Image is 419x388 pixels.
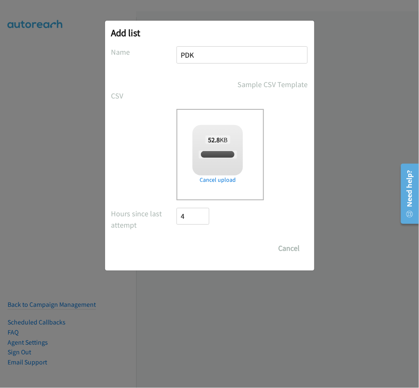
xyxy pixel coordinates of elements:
span: split_10990.csv [199,151,237,159]
label: Hours since last attempt [111,208,177,231]
h2: Add list [111,27,308,39]
iframe: Resource Center [395,160,419,227]
a: Sample CSV Template [238,79,308,90]
label: CSV [111,90,177,101]
strong: 52.8 [208,136,220,144]
label: Name [111,46,177,58]
span: KB [206,136,230,144]
a: Cancel upload [192,175,243,184]
button: Cancel [271,240,308,257]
